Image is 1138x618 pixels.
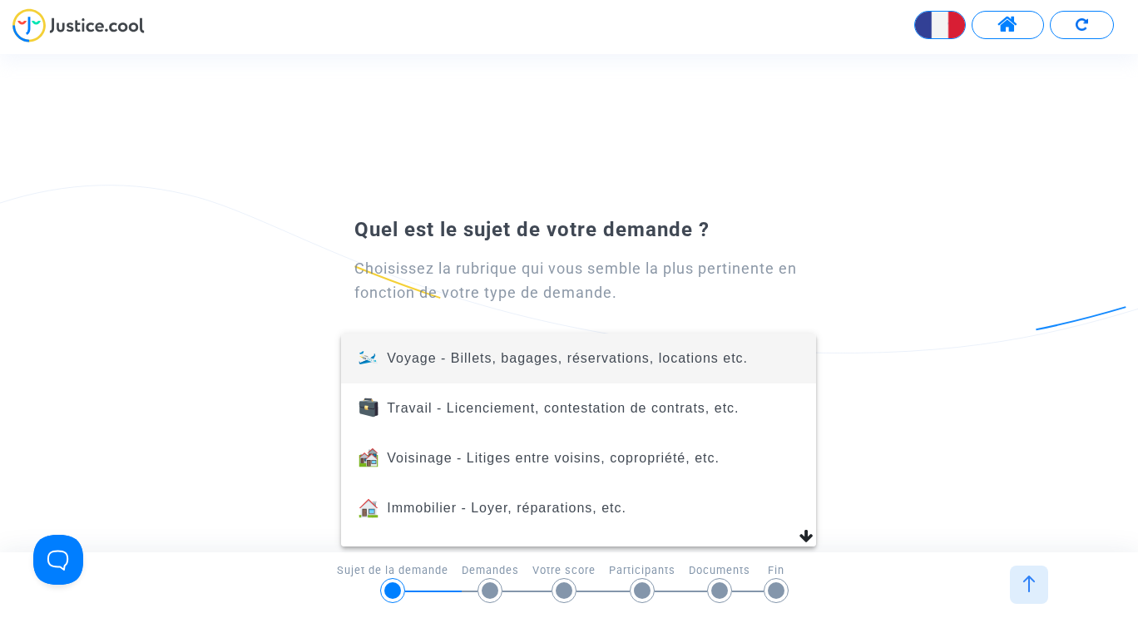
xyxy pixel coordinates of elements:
img: voyage.svg [359,348,379,368]
span: Voisinage - Litiges entre voisins, copropriété, etc. [387,451,720,465]
img: immobilier.svg [359,498,379,518]
span: Voyage - Billets, bagages, réservations, locations etc. [387,351,748,365]
span: Immobilier - Loyer, réparations, etc. [387,501,626,515]
img: travail.svg [359,398,379,418]
span: Travail - Licenciement, contestation de contrats, etc. [387,401,739,415]
iframe: Help Scout Beacon - Open [33,535,83,585]
img: voisinage.svg [359,447,379,467]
